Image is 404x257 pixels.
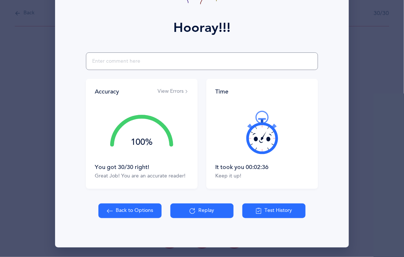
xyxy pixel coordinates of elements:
div: Accuracy [95,88,119,96]
div: It took you 00:02:36 [215,163,309,171]
button: Back to Options [98,203,162,218]
button: Test History [242,203,306,218]
div: Time [215,88,309,96]
button: Replay [170,203,234,218]
div: 100% [110,138,173,147]
div: Hooray!!! [173,18,231,38]
div: You got 30/30 right! [95,163,189,171]
div: Great Job! You are an accurate reader! [95,173,189,180]
button: View Errors [158,88,189,95]
input: Enter comment here [86,52,318,70]
div: Keep it up! [215,173,309,180]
